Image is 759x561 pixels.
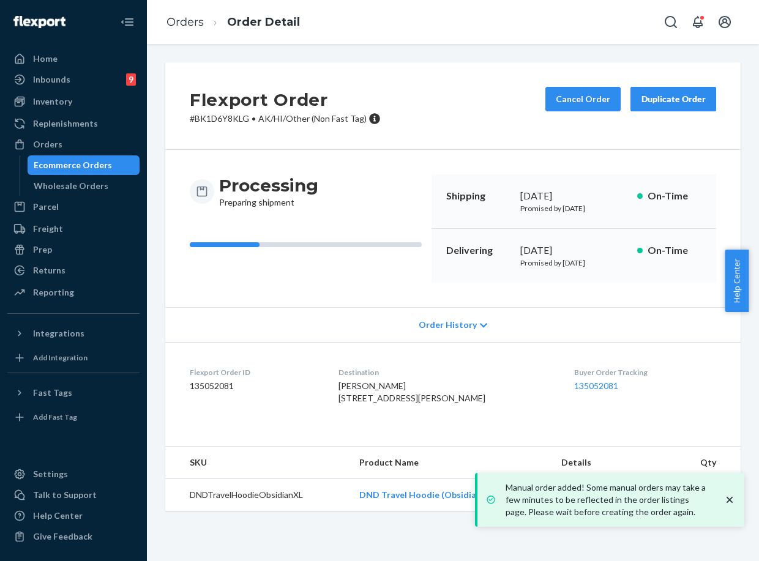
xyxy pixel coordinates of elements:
img: Flexport logo [13,16,65,28]
div: Orders [33,138,62,150]
a: Ecommerce Orders [28,155,140,175]
ol: breadcrumbs [157,4,310,40]
a: Replenishments [7,114,140,133]
p: Shipping [446,189,510,203]
a: Wholesale Orders [28,176,140,196]
dt: Destination [338,367,554,377]
a: Inventory [7,92,140,111]
div: [DATE] [520,189,627,203]
button: Open notifications [686,10,710,34]
h2: Flexport Order [190,87,381,113]
button: Open Search Box [659,10,683,34]
a: 135052081 [574,381,618,391]
button: Close Navigation [115,10,140,34]
dt: Flexport Order ID [190,367,319,377]
button: Duplicate Order [630,87,716,111]
div: Preparing shipment [219,174,318,209]
button: Cancel Order [545,87,621,111]
div: Prep [33,243,52,256]
button: Give Feedback [7,527,140,546]
div: Reporting [33,286,74,299]
p: On-Time [648,243,701,258]
a: Add Integration [7,348,140,368]
div: Add Fast Tag [33,412,77,422]
span: AK/HI/Other (Non Fast Tag) [258,113,367,124]
p: Manual order added! Some manual orders may take a few minutes to be reflected in the order listin... [506,481,711,518]
span: • [252,113,256,124]
button: Integrations [7,324,140,343]
div: Talk to Support [33,489,97,501]
div: [DATE] [520,243,627,258]
div: Returns [33,264,65,277]
div: Duplicate Order [641,93,706,105]
button: Help Center [725,250,749,312]
div: Ecommerce Orders [34,159,112,171]
div: Add Integration [33,352,88,363]
p: Delivering [446,243,510,258]
a: Orders [166,15,204,29]
div: Inbounds [33,73,70,86]
a: Parcel [7,197,140,217]
a: Talk to Support [7,485,140,505]
p: Promised by [DATE] [520,203,627,214]
div: Integrations [33,327,84,340]
a: Orders [7,135,140,154]
a: Home [7,49,140,69]
div: Freight [33,223,63,235]
th: Details [551,447,678,479]
a: Order Detail [227,15,300,29]
a: Settings [7,464,140,484]
p: # BK1D6Y8KLG [190,113,381,125]
th: SKU [165,447,350,479]
th: Product Name [350,447,551,479]
th: Qty [678,447,741,479]
div: Parcel [33,201,59,213]
p: Promised by [DATE] [520,258,627,268]
div: 9 [126,73,136,86]
svg: close toast [723,494,736,506]
a: Returns [7,261,140,280]
div: Fast Tags [33,387,72,399]
button: Open account menu [712,10,737,34]
div: Home [33,53,58,65]
div: Wholesale Orders [34,180,108,192]
a: Inbounds9 [7,70,140,89]
div: Settings [33,468,68,480]
a: Help Center [7,506,140,526]
a: Reporting [7,283,140,302]
dt: Buyer Order Tracking [574,367,716,377]
a: DND Travel Hoodie (Obsidian / XL) [359,489,501,500]
span: Order History [419,319,477,331]
td: DNDTravelHoodieObsidianXL [165,479,350,511]
span: [PERSON_NAME] [STREET_ADDRESS][PERSON_NAME] [338,381,485,403]
p: On-Time [648,189,701,203]
dd: 135052081 [190,380,319,392]
div: Help Center [33,510,83,522]
div: Give Feedback [33,530,92,543]
h3: Processing [219,174,318,196]
a: Prep [7,240,140,259]
a: Add Fast Tag [7,407,140,427]
div: Replenishments [33,117,98,130]
button: Fast Tags [7,383,140,403]
div: Inventory [33,95,72,108]
a: Freight [7,219,140,239]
